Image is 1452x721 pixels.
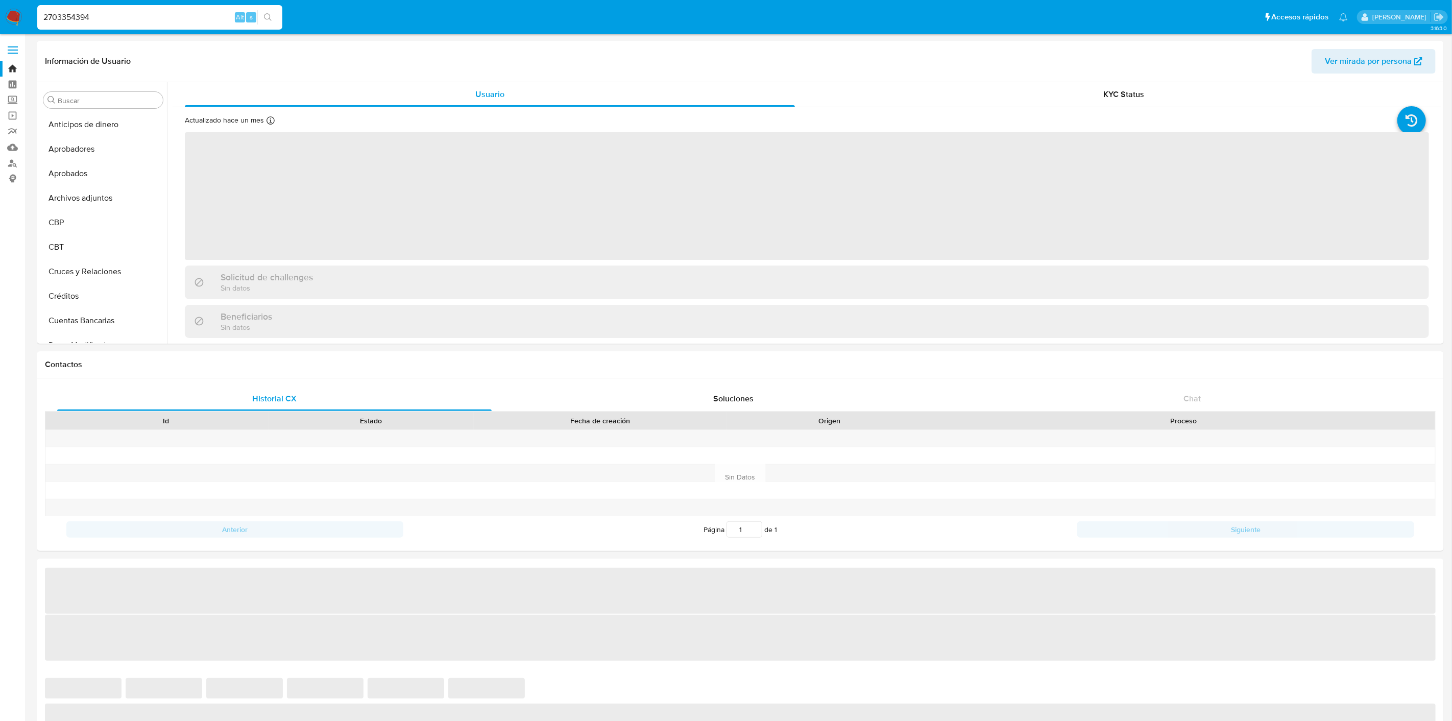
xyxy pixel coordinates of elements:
[45,615,1436,661] span: ‌
[39,284,167,308] button: Créditos
[734,416,925,426] div: Origen
[1339,13,1348,21] a: Notificaciones
[939,416,1428,426] div: Proceso
[1372,12,1430,22] p: gregorio.negri@mercadolibre.com
[185,305,1429,338] div: BeneficiariosSin datos
[236,12,244,22] span: Alt
[448,678,525,699] span: ‌
[481,416,720,426] div: Fecha de creación
[206,678,283,699] span: ‌
[39,235,167,259] button: CBT
[287,678,364,699] span: ‌
[45,568,1436,614] span: ‌
[39,308,167,333] button: Cuentas Bancarias
[45,359,1436,370] h1: Contactos
[1312,49,1436,74] button: Ver mirada por persona
[185,266,1429,299] div: Solicitud de challengesSin datos
[185,115,264,125] p: Actualizado hace un mes
[713,393,754,404] span: Soluciones
[368,678,444,699] span: ‌
[1272,12,1329,22] span: Accesos rápidos
[39,137,167,161] button: Aprobadores
[1434,12,1444,22] a: Salir
[221,272,313,283] h3: Solicitud de challenges
[45,678,122,699] span: ‌
[39,210,167,235] button: CBP
[221,283,313,293] p: Sin datos
[39,186,167,210] button: Archivos adjuntos
[1077,521,1414,538] button: Siguiente
[704,521,777,538] span: Página de
[39,259,167,284] button: Cruces y Relaciones
[39,161,167,186] button: Aprobados
[47,96,56,104] button: Buscar
[1183,393,1201,404] span: Chat
[1325,49,1412,74] span: Ver mirada por persona
[39,333,167,357] button: Datos Modificados
[252,393,297,404] span: Historial CX
[45,56,131,66] h1: Información de Usuario
[58,96,159,105] input: Buscar
[221,322,272,332] p: Sin datos
[276,416,467,426] div: Estado
[126,678,202,699] span: ‌
[250,12,253,22] span: s
[1104,88,1145,100] span: KYC Status
[70,416,261,426] div: Id
[775,524,777,535] span: 1
[221,311,272,322] h3: Beneficiarios
[475,88,504,100] span: Usuario
[185,132,1429,260] span: ‌
[66,521,403,538] button: Anterior
[37,11,282,24] input: Buscar usuario o caso...
[257,10,278,25] button: search-icon
[39,112,167,137] button: Anticipos de dinero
